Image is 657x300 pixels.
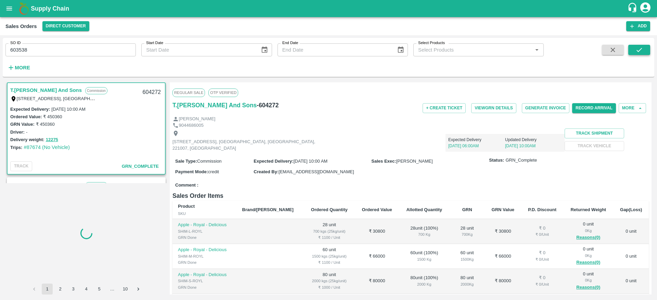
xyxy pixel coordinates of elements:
div: 60 unit [455,250,479,262]
button: Record Arrival [572,103,616,113]
button: Add [626,21,650,31]
div: GRN Done [178,259,231,265]
div: ₹ 0 / Unit [527,231,558,237]
label: ₹ 450360 [43,114,62,119]
button: Go to page 10 [120,284,131,295]
div: ₹ 1000 / Unit [309,284,349,290]
button: Go to page 3 [68,284,79,295]
input: End Date [278,43,391,56]
button: Go to next page [133,284,144,295]
div: 0 Kg [569,228,608,234]
label: Created By : [254,169,279,174]
button: ViewGRN Details [471,103,516,113]
div: 604271 [139,179,165,195]
h6: Sales Order Items [172,191,649,201]
label: Start Date [146,40,163,46]
a: #87674 (No Vehicle) [24,145,70,150]
div: ₹ 1100 / Unit [309,259,349,265]
label: End Date [282,40,298,46]
b: Gap(Loss) [620,207,642,212]
div: 700 Kg [404,231,444,237]
td: 60 unit [304,244,355,269]
p: Updated Delivery [505,137,562,143]
td: ₹ 66000 [485,244,521,269]
button: More [5,62,32,73]
div: 28 unit [455,225,479,238]
button: More [619,103,646,113]
div: 2000 Kg [404,281,444,287]
button: Open [532,45,541,54]
button: Go to page 5 [94,284,105,295]
div: SHIM-S-ROYL [178,278,231,284]
label: Expected Delivery : [10,107,50,112]
button: Select DC [42,21,89,31]
label: Payment Mode : [175,169,208,174]
label: Status: [489,157,504,164]
b: Product [178,204,195,209]
td: 80 unit [304,269,355,294]
button: Go to page 4 [81,284,92,295]
b: Allotted Quantity [406,207,442,212]
span: credit [208,169,219,174]
div: 0 Kg [569,277,608,283]
img: logo [17,2,31,15]
td: 0 unit [613,219,649,244]
label: ₹ 450360 [36,122,55,127]
button: Go to page 2 [55,284,66,295]
b: P.D. Discount [528,207,556,212]
strong: More [15,65,30,70]
label: - [26,129,27,135]
b: Returned Weight [570,207,606,212]
a: T.[PERSON_NAME] And Sons [10,181,82,190]
button: page 1 [42,284,53,295]
span: GRN_Complete [122,164,159,169]
td: 28 unit [304,219,355,244]
div: 80 unit [455,275,479,287]
a: T.[PERSON_NAME] And Sons [172,100,257,110]
p: [STREET_ADDRESS], [GEOGRAPHIC_DATA], [GEOGRAPHIC_DATA], 221007, [GEOGRAPHIC_DATA] [172,139,326,151]
b: GRN Value [492,207,514,212]
div: 2000 kgs (25kg/unit) [309,278,349,284]
label: Sale Type : [175,159,197,164]
label: Ordered Value: [10,114,42,119]
div: 700 Kg [455,231,479,237]
a: T.[PERSON_NAME] And Sons [10,86,82,95]
b: Supply Chain [31,5,69,12]
div: Sales Orders [5,22,37,31]
div: 28 unit ( 100 %) [404,225,444,238]
div: 0 unit [569,246,608,267]
p: Expected Delivery [448,137,505,143]
div: 1500 Kg [404,256,444,262]
td: 0 unit [613,244,649,269]
label: SO ID [10,40,21,46]
div: ₹ 0 [527,250,558,256]
button: Reasons(0) [569,259,608,267]
div: 0 unit [569,271,608,291]
div: account of current user [639,1,652,16]
button: Reasons(0) [569,284,608,291]
b: Brand/[PERSON_NAME] [242,207,294,212]
input: Enter SO ID [5,43,136,56]
p: [PERSON_NAME] [179,116,216,122]
button: 12275 [46,136,58,144]
p: Apple - Royal - Delicious [178,222,231,228]
div: ₹ 0 / Unit [527,256,558,262]
span: [PERSON_NAME] [396,159,433,164]
label: [STREET_ADDRESS], [GEOGRAPHIC_DATA], [GEOGRAPHIC_DATA], 221007, [GEOGRAPHIC_DATA] [17,96,224,101]
label: Expected Delivery : [254,159,293,164]
label: Trips: [10,145,22,150]
div: SKU [178,210,231,217]
td: ₹ 66000 [355,244,399,269]
button: Choose date [394,43,407,56]
label: Select Products [418,40,445,46]
label: Delivery weight: [10,137,44,142]
input: Start Date [141,43,255,56]
span: [EMAIL_ADDRESS][DOMAIN_NAME] [279,169,354,174]
p: 9044686005 [179,122,204,129]
span: Regular Sale [172,88,205,97]
label: Comment : [175,182,198,189]
b: GRN [462,207,472,212]
button: Track Shipment [565,128,624,138]
div: GRN Done [178,284,231,290]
